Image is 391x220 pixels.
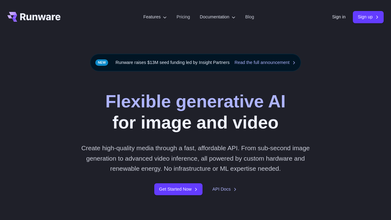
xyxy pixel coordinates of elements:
[353,11,384,23] a: Sign up
[143,13,167,21] label: Features
[154,183,203,195] a: Get Started Now
[245,13,254,21] a: Blog
[332,13,345,21] a: Sign in
[105,91,286,111] strong: Flexible generative AI
[212,186,237,193] a: API Docs
[75,143,316,173] p: Create high-quality media through a fast, affordable API. From sub-second image generation to adv...
[105,91,286,133] h1: for image and video
[200,13,236,21] label: Documentation
[235,59,296,66] a: Read the full announcement
[90,54,301,71] div: Runware raises $13M seed funding led by Insight Partners
[177,13,190,21] a: Pricing
[7,12,60,22] a: Go to /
